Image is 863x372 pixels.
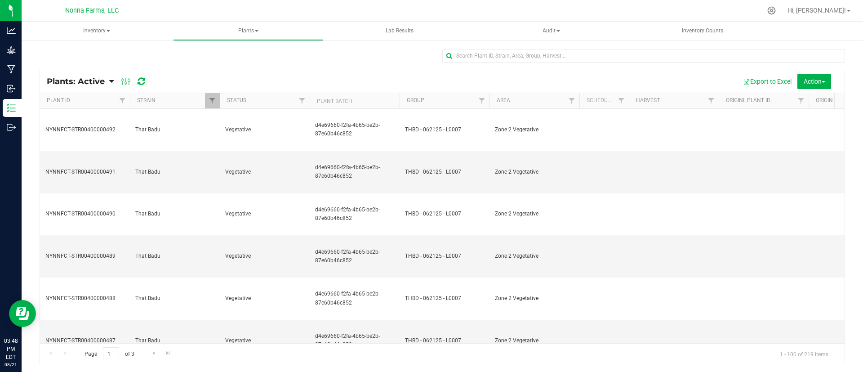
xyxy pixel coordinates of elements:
[476,22,626,40] span: Audit
[495,252,574,260] span: Zone 2 Vegetative
[407,97,424,103] a: Group
[495,210,574,218] span: Zone 2 Vegetative
[147,347,160,359] a: Go to the next page
[45,210,125,218] span: NYNNFCT-STR00400000490
[4,337,18,361] p: 03:48 PM EDT
[627,22,778,40] a: Inventory Counts
[315,206,394,223] span: d4e69660-f2fa-4b65-be2b-87e60b46c852
[495,336,574,345] span: Zone 2 Vegetative
[475,93,489,108] a: Filter
[315,163,394,180] span: d4e69660-f2fa-4b65-be2b-87e60b46c852
[405,168,484,176] span: THBD - 062125 - L0007
[737,74,797,89] button: Export to Excel
[773,347,836,361] span: 1 - 100 of 219 items
[22,22,172,40] a: Inventory
[47,76,105,86] span: Plants: Active
[135,125,214,134] span: That Badu
[225,168,304,176] span: Vegetative
[135,252,214,260] span: That Badu
[205,93,220,108] a: Filter
[135,210,214,218] span: That Badu
[565,93,579,108] a: Filter
[405,125,484,134] span: THBD - 062125 - L0007
[173,22,324,40] a: Plants
[7,103,16,112] inline-svg: Inventory
[7,84,16,93] inline-svg: Inbound
[787,7,846,14] span: Hi, [PERSON_NAME]!
[77,347,142,361] span: Page of 3
[7,45,16,54] inline-svg: Grow
[579,93,629,109] th: Scheduled
[9,300,36,327] iframe: Resource center
[115,93,130,108] a: Filter
[45,125,125,134] span: NYNNFCT-STR00400000492
[726,97,770,103] a: Originl Plant ID
[47,76,109,86] a: Plants: Active
[135,168,214,176] span: That Badu
[225,125,304,134] span: Vegetative
[7,26,16,35] inline-svg: Analytics
[315,332,394,349] span: d4e69660-f2fa-4b65-be2b-87e60b46c852
[225,336,304,345] span: Vegetative
[225,252,304,260] span: Vegetative
[325,22,475,40] a: Lab Results
[804,78,825,85] span: Action
[7,123,16,132] inline-svg: Outbound
[310,93,400,109] th: Plant Batch
[45,168,125,176] span: NYNNFCT-STR00400000491
[476,22,627,40] a: Audit
[227,97,246,103] a: Status
[766,6,777,15] div: Manage settings
[315,121,394,138] span: d4e69660-f2fa-4b65-be2b-87e60b46c852
[497,97,510,103] a: Area
[47,97,70,103] a: Plant ID
[442,49,845,63] input: Search Plant ID, Strain, Area, Group, Harvest ...
[315,248,394,265] span: d4e69660-f2fa-4b65-be2b-87e60b46c852
[614,93,629,108] a: Filter
[162,347,175,359] a: Go to the last page
[225,210,304,218] span: Vegetative
[495,294,574,303] span: Zone 2 Vegetative
[495,125,574,134] span: Zone 2 Vegetative
[405,252,484,260] span: THBD - 062125 - L0007
[135,336,214,345] span: That Badu
[405,210,484,218] span: THBD - 062125 - L0007
[405,336,484,345] span: THBD - 062125 - L0007
[405,294,484,303] span: THBD - 062125 - L0007
[670,27,735,35] span: Inventory Counts
[45,252,125,260] span: NYNNFCT-STR00400000489
[794,93,809,108] a: Filter
[295,93,310,108] a: Filter
[65,7,119,14] span: Nonna Farms, LLC
[636,97,660,103] a: Harvest
[45,294,125,303] span: NYNNFCT-STR00400000488
[225,294,304,303] span: Vegetative
[173,22,323,40] span: Plants
[4,361,18,368] p: 08/21
[7,65,16,74] inline-svg: Manufacturing
[495,168,574,176] span: Zone 2 Vegetative
[315,290,394,307] span: d4e69660-f2fa-4b65-be2b-87e60b46c852
[797,74,831,89] button: Action
[103,347,119,361] input: 1
[45,336,125,345] span: NYNNFCT-STR00400000487
[704,93,719,108] a: Filter
[137,97,156,103] a: Strain
[374,27,426,35] span: Lab Results
[135,294,214,303] span: That Badu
